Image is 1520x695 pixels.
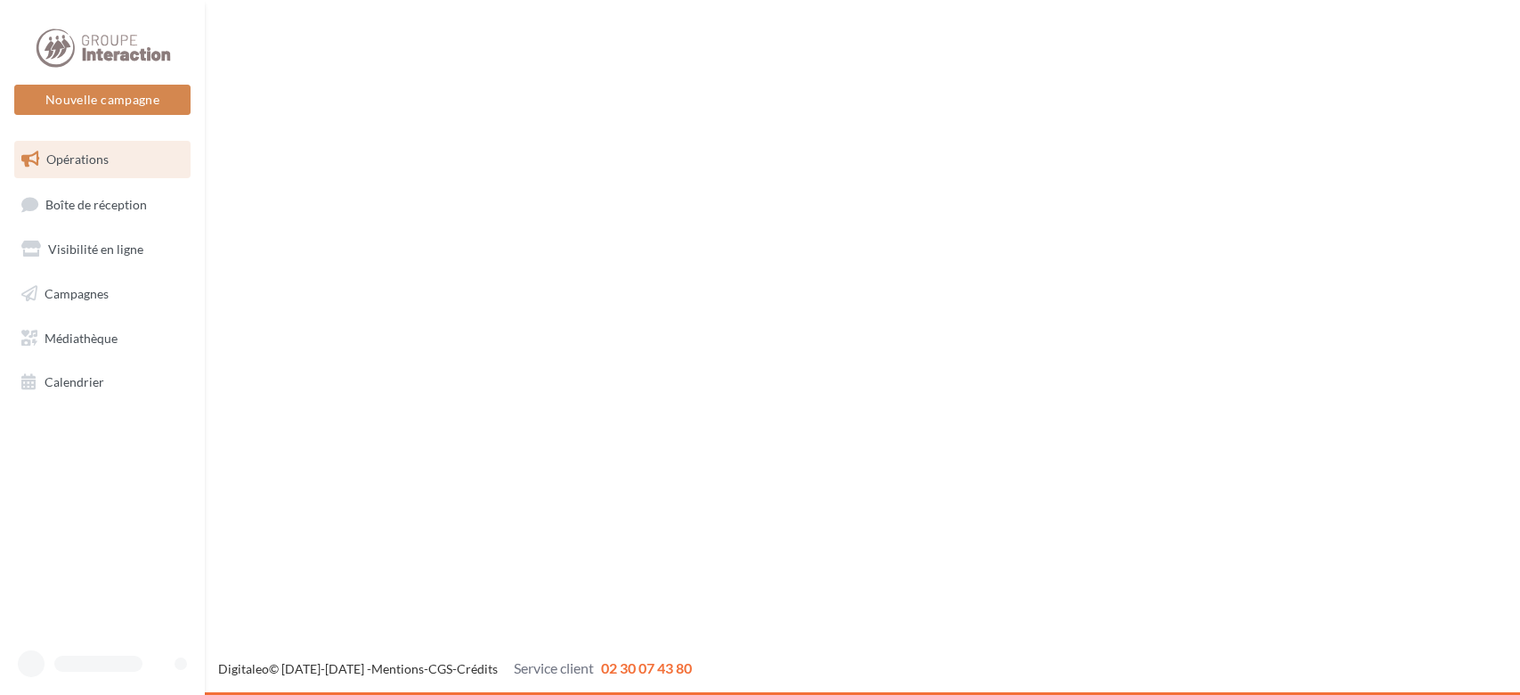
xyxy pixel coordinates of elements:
[46,151,109,167] span: Opérations
[428,661,452,676] a: CGS
[11,185,194,224] a: Boîte de réception
[11,364,194,401] a: Calendrier
[48,241,143,257] span: Visibilité en ligne
[11,231,194,268] a: Visibilité en ligne
[45,374,104,389] span: Calendrier
[601,659,692,676] span: 02 30 07 43 80
[14,85,191,115] button: Nouvelle campagne
[371,661,424,676] a: Mentions
[45,196,147,211] span: Boîte de réception
[11,275,194,313] a: Campagnes
[218,661,269,676] a: Digitaleo
[457,661,498,676] a: Crédits
[45,330,118,345] span: Médiathèque
[218,661,692,676] span: © [DATE]-[DATE] - - -
[11,320,194,357] a: Médiathèque
[11,141,194,178] a: Opérations
[45,286,109,301] span: Campagnes
[514,659,594,676] span: Service client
